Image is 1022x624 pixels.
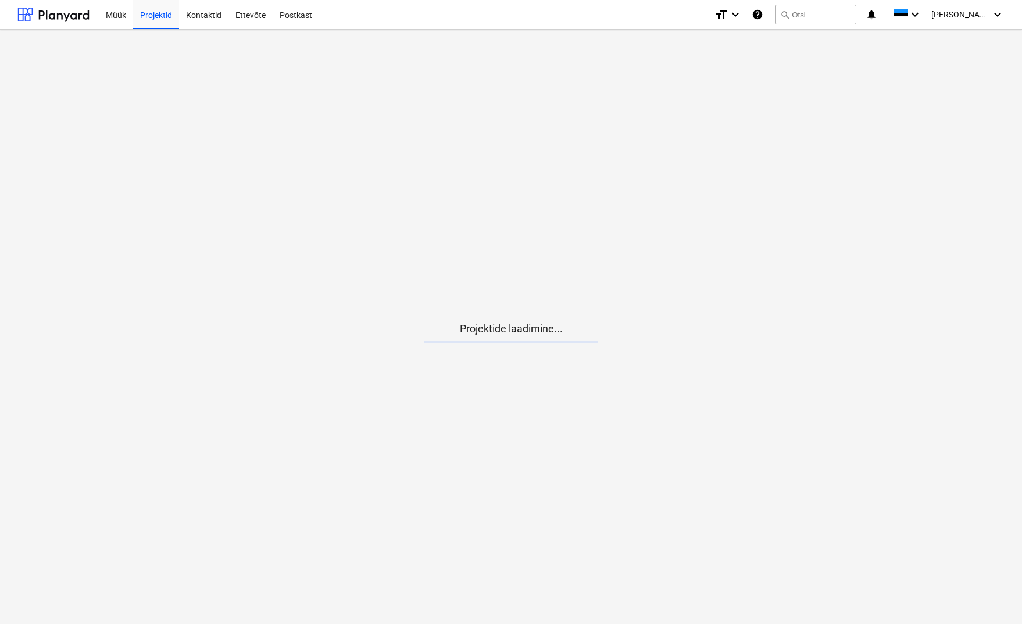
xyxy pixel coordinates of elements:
[991,8,1005,21] i: keyboard_arrow_down
[908,8,922,21] i: keyboard_arrow_down
[866,8,877,21] i: notifications
[780,10,789,19] span: search
[752,8,763,21] i: Abikeskus
[931,10,989,19] span: [PERSON_NAME]
[775,5,856,24] button: Otsi
[714,8,728,21] i: format_size
[424,322,598,336] p: Projektide laadimine...
[728,8,742,21] i: keyboard_arrow_down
